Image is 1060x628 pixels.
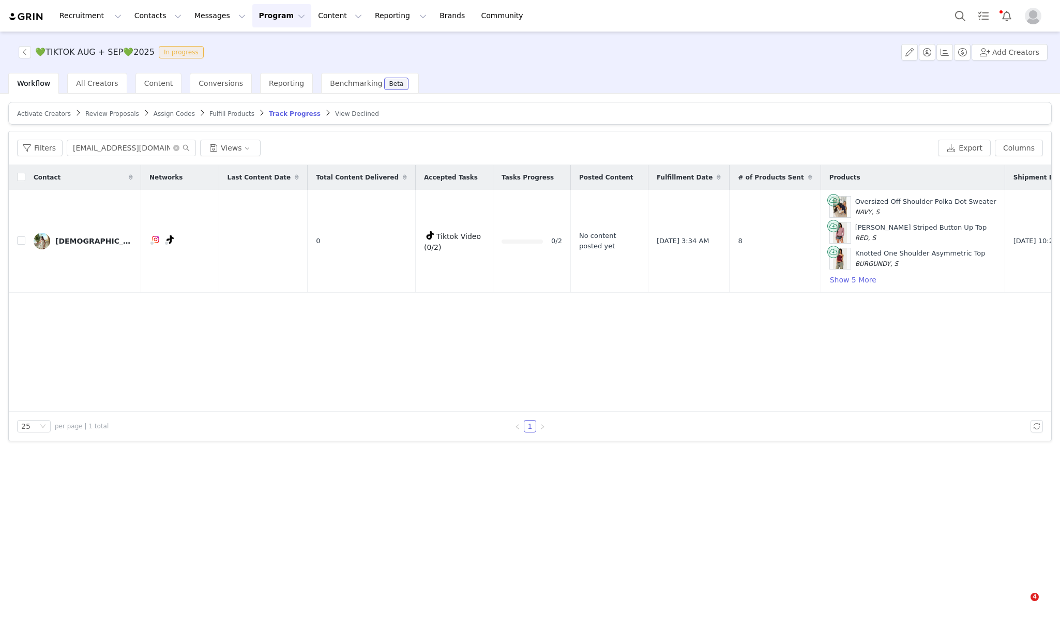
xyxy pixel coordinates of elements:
[938,140,991,156] button: Export
[524,421,536,432] a: 1
[829,274,877,286] button: Show 5 More
[855,234,876,242] span: RED, S
[67,140,196,156] input: Search...
[35,46,155,58] h3: 💚TIKTOK AUG + SEP💚2025
[995,4,1018,27] button: Notifications
[855,248,986,268] div: Knotted One Shoulder Asymmetric Top
[738,173,804,182] span: # of Products Sent
[53,4,128,27] button: Recruitment
[34,233,133,249] a: [DEMOGRAPHIC_DATA][PERSON_NAME]
[312,4,368,27] button: Content
[228,173,291,182] span: Last Content Date
[209,110,254,117] span: Fulfill Products
[8,12,44,22] img: grin logo
[1025,8,1041,24] img: placeholder-profile.jpg
[200,140,261,156] button: Views
[316,236,320,246] span: 0
[55,237,133,245] div: [DEMOGRAPHIC_DATA][PERSON_NAME]
[330,79,382,87] span: Benchmarking
[539,424,546,430] i: icon: right
[536,420,549,432] li: Next Page
[152,235,160,244] img: instagram.svg
[829,173,860,182] span: Products
[19,46,208,58] span: [object Object]
[335,110,379,117] span: View Declined
[551,236,562,247] a: 0/2
[154,110,195,117] span: Assign Codes
[424,232,481,251] span: Tiktok Video (0/2)
[514,424,521,430] i: icon: left
[475,4,534,27] a: Community
[833,248,847,269] img: Product Image
[34,173,60,182] span: Contact
[389,81,404,87] div: Beta
[17,79,50,87] span: Workflow
[833,197,847,217] img: Product Image
[76,79,118,87] span: All Creators
[1009,593,1034,618] iframe: Intercom live chat
[1019,8,1052,24] button: Profile
[269,79,304,87] span: Reporting
[433,4,474,27] a: Brands
[657,236,709,246] span: [DATE] 3:34 AM
[511,420,524,432] li: Previous Page
[85,110,139,117] span: Review Proposals
[188,4,252,27] button: Messages
[40,423,46,430] i: icon: down
[128,4,188,27] button: Contacts
[855,260,899,267] span: BURGUNDY, S
[579,173,633,182] span: Posted Content
[738,236,742,246] span: 8
[833,222,847,243] img: Product Image
[579,231,640,251] div: No content posted yet
[855,208,880,216] span: NAVY, S
[34,233,50,249] img: e36c4522-4b98-4e0f-97d3-a13a45cc5f7a.jpg
[316,173,399,182] span: Total Content Delivered
[199,79,243,87] span: Conversions
[855,222,987,243] div: [PERSON_NAME] Striped Button Up Top
[17,140,63,156] button: Filters
[269,110,321,117] span: Track Progress
[144,79,173,87] span: Content
[657,173,713,182] span: Fulfillment Date
[369,4,433,27] button: Reporting
[173,145,179,151] i: icon: close-circle
[1031,593,1039,601] span: 4
[502,173,554,182] span: Tasks Progress
[855,197,996,217] div: Oversized Off Shoulder Polka Dot Sweater
[972,4,995,27] a: Tasks
[17,110,71,117] span: Activate Creators
[183,144,190,152] i: icon: search
[972,44,1048,61] button: Add Creators
[252,4,311,27] button: Program
[159,46,204,58] span: In progress
[55,422,109,431] span: per page | 1 total
[21,421,31,432] div: 25
[149,173,183,182] span: Networks
[424,173,478,182] span: Accepted Tasks
[949,4,972,27] button: Search
[995,140,1043,156] button: Columns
